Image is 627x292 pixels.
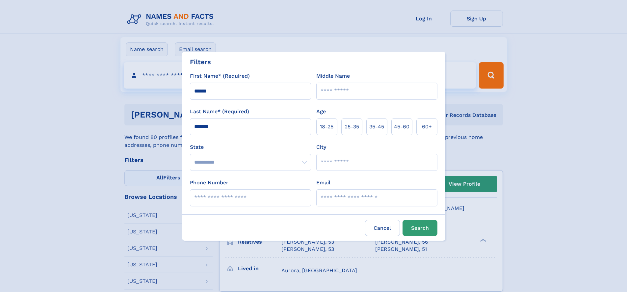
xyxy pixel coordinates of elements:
[316,179,330,187] label: Email
[316,72,350,80] label: Middle Name
[316,143,326,151] label: City
[403,220,437,236] button: Search
[320,123,333,131] span: 18‑25
[365,220,400,236] label: Cancel
[190,108,249,116] label: Last Name* (Required)
[345,123,359,131] span: 25‑35
[190,72,250,80] label: First Name* (Required)
[190,179,228,187] label: Phone Number
[422,123,432,131] span: 60+
[190,57,211,67] div: Filters
[190,143,311,151] label: State
[394,123,409,131] span: 45‑60
[316,108,326,116] label: Age
[369,123,384,131] span: 35‑45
